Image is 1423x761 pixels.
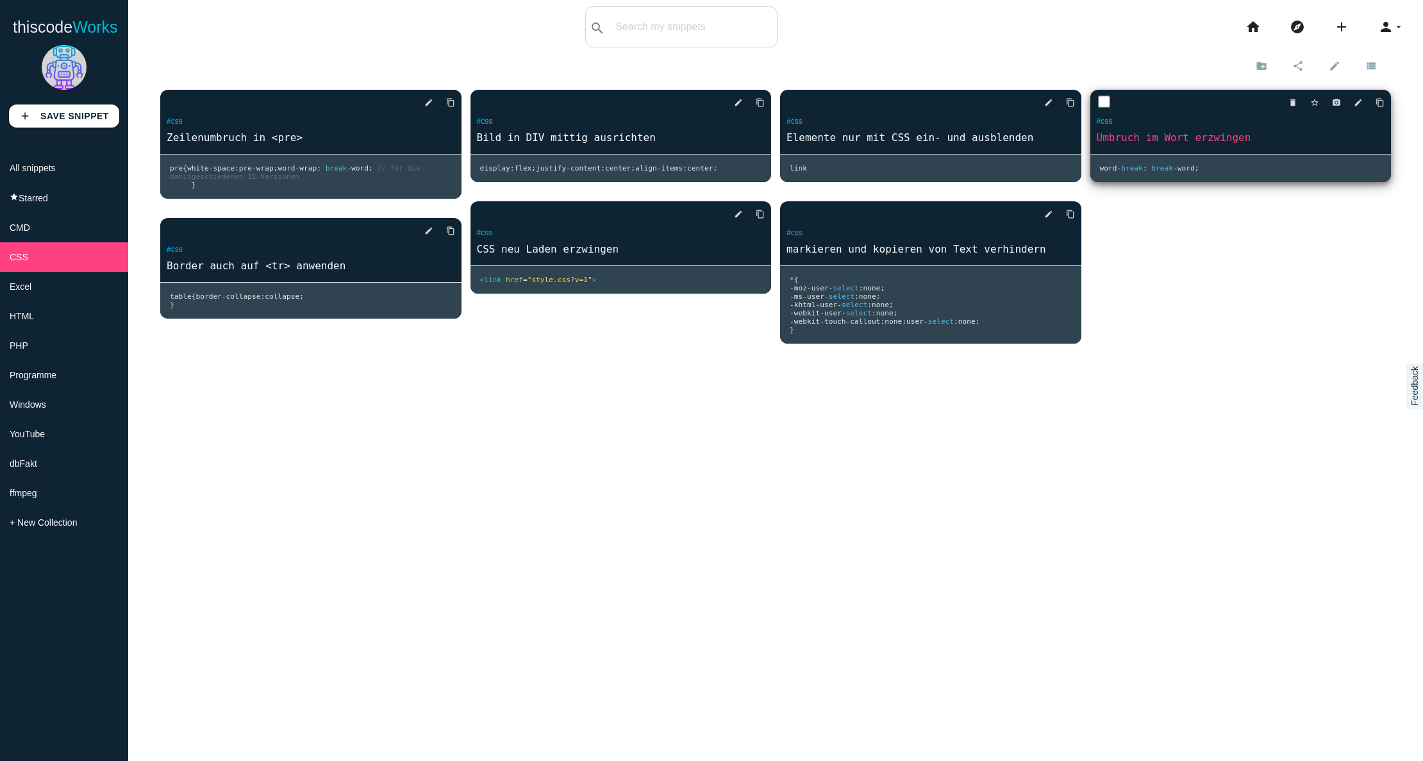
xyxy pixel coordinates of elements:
[528,276,592,284] span: "style.css?v=1"
[1332,91,1341,114] i: photo_camera
[1034,203,1053,226] a: edit
[657,164,662,172] span: -
[815,301,820,309] span: -
[1376,91,1385,114] i: content_copy
[256,164,274,172] span: wrap
[10,399,46,410] span: Windows
[586,7,609,47] button: search
[780,242,1081,256] a: markieren und kopieren von Text verhindern
[10,252,28,262] span: CSS
[1195,164,1199,172] span: ;
[10,429,45,439] span: YouTube
[1365,91,1385,114] a: Copy to Clipboard
[1354,54,1391,77] a: view_list
[477,228,493,237] a: #css
[299,164,317,172] span: wrap
[1394,6,1404,47] i: arrow_drop_down
[570,164,601,172] span: content
[590,8,605,49] i: search
[446,219,455,242] i: content_copy
[872,309,876,317] span: :
[160,130,462,145] a: Zeilenumbruch in <pre>
[414,219,433,242] a: edit
[10,222,30,233] span: CMD
[881,284,885,292] span: ;
[1173,164,1178,172] span: -
[894,309,898,317] span: ;
[724,91,743,114] a: edit
[1300,91,1319,114] a: Star snippet
[786,117,803,126] a: #css
[954,317,958,326] span: :
[924,317,928,326] span: -
[592,276,597,284] span: >
[183,164,187,172] span: {
[876,292,881,301] span: ;
[436,91,455,114] a: Copy to Clipboard
[506,276,523,284] span: href
[369,164,373,172] span: ;
[811,284,829,292] span: user
[790,317,794,326] span: -
[824,309,842,317] span: user
[514,164,531,172] span: flex
[1290,6,1305,47] i: explore
[326,164,347,172] span: break
[1278,91,1297,114] a: delete
[683,164,687,172] span: :
[928,317,954,326] span: select
[794,292,803,301] span: ms
[601,164,605,172] span: :
[265,292,299,301] span: collapse
[713,164,717,172] span: ;
[1378,6,1394,47] i: person
[837,301,842,309] span: -
[10,163,56,173] span: All snippets
[187,164,209,172] span: white
[1354,91,1363,114] i: edit
[480,276,502,284] span: <link
[1066,203,1075,226] i: content_copy
[807,292,824,301] span: user
[1056,203,1075,226] a: Copy to Clipboard
[850,317,880,326] span: callout
[859,284,863,292] span: :
[846,309,872,317] span: select
[209,164,213,172] span: -
[213,164,235,172] span: space
[351,164,369,172] span: word
[10,192,19,201] i: star
[1245,54,1281,77] a: create_new_folder
[790,326,794,334] span: }
[1121,164,1143,172] span: break
[1288,91,1297,114] i: delete
[1066,91,1075,114] i: content_copy
[734,91,743,114] i: edit
[566,164,570,172] span: -
[745,91,765,114] a: Copy to Clipboard
[794,301,816,309] span: khtml
[790,301,794,309] span: -
[854,292,859,301] span: :
[347,164,351,172] span: -
[1143,164,1147,172] span: :
[10,340,28,351] span: PHP
[889,301,894,309] span: ;
[859,292,876,301] span: none
[1117,164,1121,172] span: -
[170,164,425,181] span: // für die dahingeschiedenen IE-Versionen
[424,91,433,114] i: edit
[876,309,894,317] span: none
[13,6,118,47] a: thiscodeWorks
[734,203,743,226] i: edit
[1365,54,1377,76] i: view_list
[786,228,803,237] a: #css
[958,317,976,326] span: none
[790,309,794,317] span: -
[424,219,433,242] i: edit
[872,301,889,309] span: none
[226,292,261,301] span: collapse
[10,458,37,469] span: dbFakt
[820,301,837,309] span: user
[1292,54,1304,76] i: share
